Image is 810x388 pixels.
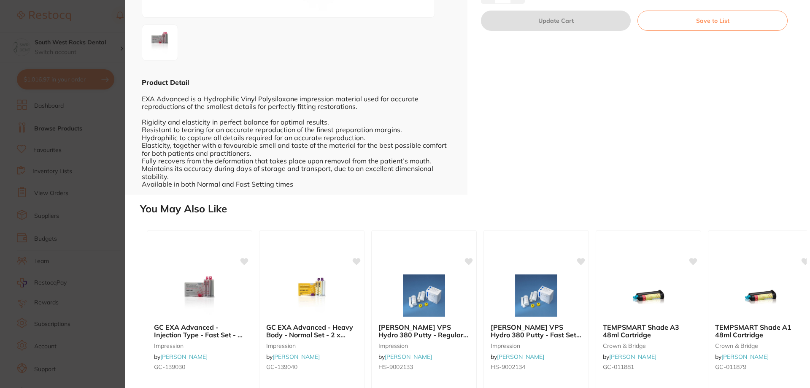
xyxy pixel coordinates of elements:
[715,353,769,361] span: by
[284,274,339,317] img: GC EXA Advanced - Heavy Body - Normal Set - 2 x 48ml Cartridges and 6 Mixing Tips
[266,342,357,349] small: impression
[385,353,432,361] a: [PERSON_NAME]
[491,323,582,339] b: Henry Schein VPS Hydro 380 Putty - Fast Set, 2-Pack (380ml Cartridges), 2-Pack Bayonet Rings and ...
[603,342,694,349] small: crown & bridge
[637,11,788,31] button: Save to List
[491,342,582,349] small: impression
[172,274,227,317] img: GC EXA Advanced - Injection Type - Fast Set - 2 x 48ml Cartridges and 6 Mixing Tips
[491,364,582,370] small: HS-9002134
[378,323,470,339] b: Henry Schein VPS Hydro 380 Putty - Regular Set, 2-Pack (380ml Cartridges), 2-Pack Bayonet Rings a...
[378,353,432,361] span: by
[715,364,806,370] small: GC-011879
[397,274,451,317] img: Henry Schein VPS Hydro 380 Putty - Regular Set, 2-Pack (380ml Cartridges), 2-Pack Bayonet Rings a...
[603,323,694,339] b: TEMPSMART Shade A3 48ml Cartridge
[603,353,656,361] span: by
[603,364,694,370] small: GC-011881
[266,364,357,370] small: GC-139040
[378,342,470,349] small: impression
[497,353,544,361] a: [PERSON_NAME]
[145,27,175,58] img: OTAzMF8wMDEuanBn
[721,353,769,361] a: [PERSON_NAME]
[154,353,208,361] span: by
[154,342,245,349] small: impression
[154,323,245,339] b: GC EXA Advanced - Injection Type - Fast Set - 2 x 48ml Cartridges and 6 Mixing Tips
[609,353,656,361] a: [PERSON_NAME]
[142,78,189,87] b: Product Detail
[154,364,245,370] small: GC-139030
[733,274,788,317] img: TEMPSMART Shade A1 48ml Cartridge
[266,323,357,339] b: GC EXA Advanced - Heavy Body - Normal Set - 2 x 48ml Cartridges and 6 Mixing Tips
[378,364,470,370] small: HS-9002133
[142,87,451,188] div: EXA Advanced is a Hydrophilic Vinyl Polysiloxane impression material used for accurate reproducti...
[715,342,806,349] small: crown & bridge
[160,353,208,361] a: [PERSON_NAME]
[509,274,564,317] img: Henry Schein VPS Hydro 380 Putty - Fast Set, 2-Pack (380ml Cartridges), 2-Pack Bayonet Rings and ...
[715,323,806,339] b: TEMPSMART Shade A1 48ml Cartridge
[621,274,676,317] img: TEMPSMART Shade A3 48ml Cartridge
[273,353,320,361] a: [PERSON_NAME]
[491,353,544,361] span: by
[481,11,631,31] button: Update Cart
[266,353,320,361] span: by
[140,203,807,215] h2: You May Also Like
